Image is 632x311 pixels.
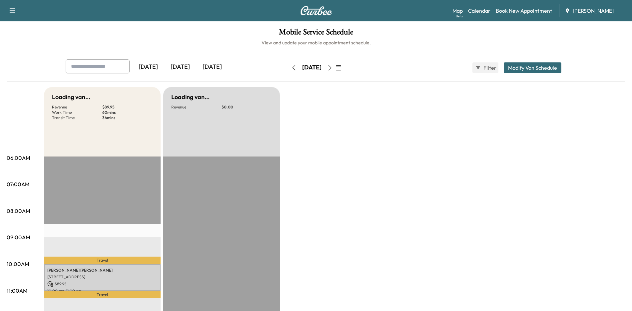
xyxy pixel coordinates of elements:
[300,6,332,15] img: Curbee Logo
[47,288,157,294] p: 10:00 am - 11:00 am
[102,110,153,115] p: 60 mins
[7,207,30,215] p: 08:00AM
[102,115,153,120] p: 34 mins
[7,28,625,39] h1: Mobile Service Schedule
[47,281,157,287] p: $ 89.95
[7,233,30,241] p: 09:00AM
[302,63,321,72] div: [DATE]
[7,260,29,268] p: 10:00AM
[52,104,102,110] p: Revenue
[132,59,164,75] div: [DATE]
[44,257,161,264] p: Travel
[171,92,210,102] h5: Loading van...
[171,104,222,110] p: Revenue
[7,287,27,295] p: 11:00AM
[44,291,161,298] p: Travel
[47,268,157,273] p: [PERSON_NAME] [PERSON_NAME]
[222,104,272,110] p: $ 0.00
[7,180,29,188] p: 07:00AM
[483,64,495,72] span: Filter
[52,92,90,102] h5: Loading van...
[196,59,228,75] div: [DATE]
[7,154,30,162] p: 06:00AM
[47,274,157,280] p: [STREET_ADDRESS]
[452,7,463,15] a: MapBeta
[468,7,490,15] a: Calendar
[7,39,625,46] h6: View and update your mobile appointment schedule.
[456,14,463,19] div: Beta
[504,62,561,73] button: Modify Van Schedule
[472,62,498,73] button: Filter
[496,7,552,15] a: Book New Appointment
[102,104,153,110] p: $ 89.95
[52,110,102,115] p: Work Time
[573,7,614,15] span: [PERSON_NAME]
[164,59,196,75] div: [DATE]
[52,115,102,120] p: Transit Time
